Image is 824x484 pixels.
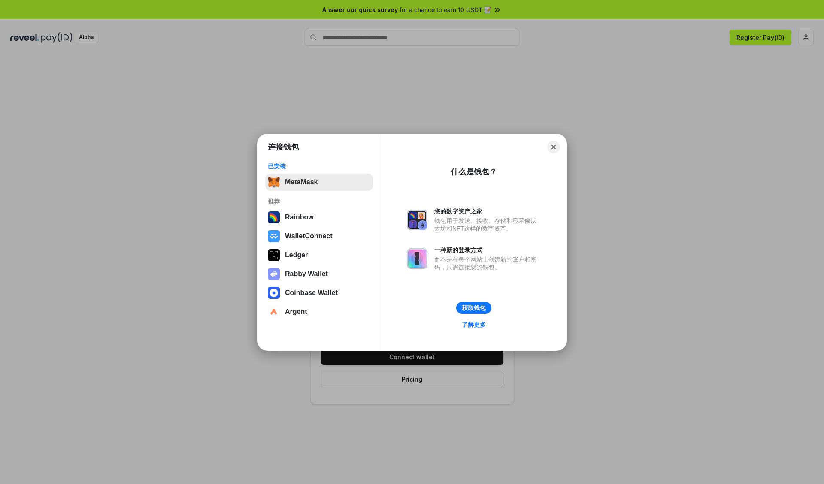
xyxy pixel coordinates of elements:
[268,230,280,242] img: svg+xml,%3Csvg%20width%3D%2228%22%20height%3D%2228%22%20viewBox%3D%220%200%2028%2028%22%20fill%3D...
[268,162,370,170] div: 已安装
[285,289,338,297] div: Coinbase Wallet
[285,232,333,240] div: WalletConnect
[434,207,541,215] div: 您的数字资产之家
[462,321,486,328] div: 了解更多
[265,303,373,320] button: Argent
[268,306,280,318] img: svg+xml,%3Csvg%20width%3D%2228%22%20height%3D%2228%22%20viewBox%3D%220%200%2028%2028%22%20fill%3D...
[265,265,373,283] button: Rabby Wallet
[268,249,280,261] img: svg+xml,%3Csvg%20xmlns%3D%22http%3A%2F%2Fwww.w3.org%2F2000%2Fsvg%22%20width%3D%2228%22%20height%3...
[265,247,373,264] button: Ledger
[456,302,491,314] button: 获取钱包
[407,210,427,230] img: svg+xml,%3Csvg%20xmlns%3D%22http%3A%2F%2Fwww.w3.org%2F2000%2Fsvg%22%20fill%3D%22none%22%20viewBox...
[548,141,560,153] button: Close
[434,217,541,232] div: 钱包用于发送、接收、存储和显示像以太坊和NFT这样的数字资产。
[265,174,373,191] button: MetaMask
[268,142,299,152] h1: 连接钱包
[265,228,373,245] button: WalletConnect
[268,287,280,299] img: svg+xml,%3Csvg%20width%3D%2228%22%20height%3D%2228%22%20viewBox%3D%220%200%2028%2028%22%20fill%3D...
[451,167,497,177] div: 什么是钱包？
[285,251,308,259] div: Ledger
[268,176,280,188] img: svg+xml,%3Csvg%20fill%3D%22none%22%20height%3D%2233%22%20viewBox%3D%220%200%2035%2033%22%20width%...
[434,246,541,254] div: 一种新的登录方式
[462,304,486,312] div: 获取钱包
[268,268,280,280] img: svg+xml,%3Csvg%20xmlns%3D%22http%3A%2F%2Fwww.w3.org%2F2000%2Fsvg%22%20fill%3D%22none%22%20viewBox...
[407,248,427,269] img: svg+xml,%3Csvg%20xmlns%3D%22http%3A%2F%2Fwww.w3.org%2F2000%2Fsvg%22%20fill%3D%22none%22%20viewBox...
[265,284,373,301] button: Coinbase Wallet
[268,198,370,205] div: 推荐
[268,211,280,223] img: svg+xml,%3Csvg%20width%3D%22120%22%20height%3D%22120%22%20viewBox%3D%220%200%20120%20120%22%20fil...
[285,213,314,221] div: Rainbow
[457,319,491,330] a: 了解更多
[265,209,373,226] button: Rainbow
[285,308,307,316] div: Argent
[434,256,541,271] div: 而不是在每个网站上创建新的账户和密码，只需连接您的钱包。
[285,270,328,278] div: Rabby Wallet
[285,178,318,186] div: MetaMask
